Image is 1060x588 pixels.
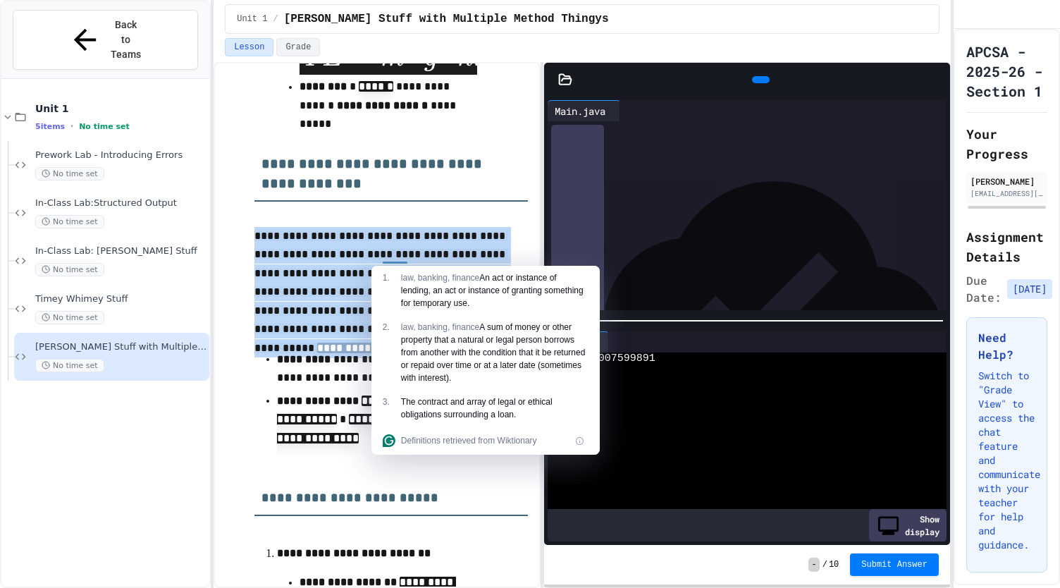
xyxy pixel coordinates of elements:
span: In-Class Lab:Structured Output [35,197,207,209]
div: History [551,125,604,464]
span: Mathy Stuff with Multiple Method Thingys [284,11,609,27]
span: Unit 1 [35,102,207,115]
span: • [70,121,73,132]
span: No time set [79,122,130,131]
span: In-Class Lab: [PERSON_NAME] Stuff [35,245,207,257]
span: No time set [35,263,104,276]
div: [PERSON_NAME] [970,175,1043,188]
span: Submit Answer [861,559,927,570]
span: 10 [829,559,839,570]
span: Unit 1 [237,13,267,25]
span: No time set [35,215,104,228]
span: 5 items [35,122,65,131]
span: No time set [35,167,104,180]
p: Switch to "Grade View" to access the chat feature and communicate with your teacher for help and ... [978,369,1035,552]
span: Due Date: [966,272,1002,306]
div: Main.java [548,104,612,118]
span: Prework Lab - Introducing Errors [35,149,207,161]
span: [DATE] [1007,279,1052,299]
span: 269.5000007599891 [548,353,655,365]
button: Lesson [225,38,273,56]
div: Show display [869,509,947,541]
span: - [808,558,819,572]
h3: Need Help? [978,329,1035,363]
div: [EMAIL_ADDRESS][DOMAIN_NAME] [970,188,1043,199]
button: Grade [276,38,320,56]
h2: Your Progress [966,124,1047,164]
span: No time set [35,359,104,372]
h1: APCSA - 2025-26 - Section 1 [966,42,1047,101]
span: No time set [35,311,104,324]
span: [PERSON_NAME] Stuff with Multiple Method Thingys [35,341,207,353]
div: Main.java [548,100,620,121]
span: / [273,13,278,25]
span: Timey Whimey Stuff [35,293,207,305]
button: Back to Teams [13,10,198,70]
button: Submit Answer [850,553,939,576]
span: Back to Teams [110,18,143,62]
h2: Assignment Details [966,227,1047,267]
span: / [822,559,827,570]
